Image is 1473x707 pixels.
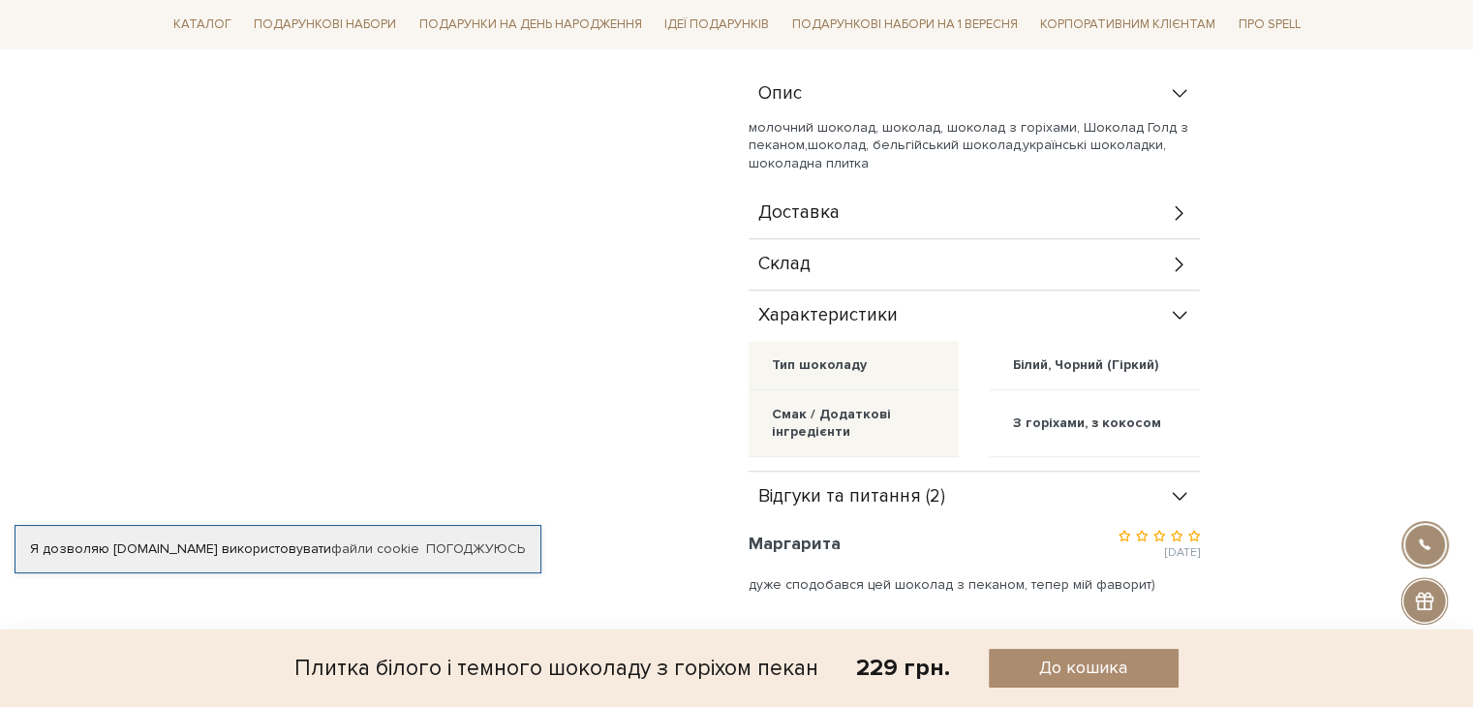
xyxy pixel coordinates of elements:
span: Склад [758,256,811,273]
a: Подарункові набори на 1 Вересня [784,8,1026,41]
span: Маргарита [749,533,841,554]
a: Подарунки на День народження [412,10,650,40]
div: [DATE] [974,527,1200,562]
span: До кошика [1039,657,1127,679]
span: Доставка [758,204,840,222]
span: Характеристики [758,307,898,324]
div: Тип шоколаду [772,356,867,374]
button: До кошика [989,649,1179,688]
span: Опис [758,85,802,103]
p: молочний шоколад, шоколад, шоколад з горіхами, Шоколад Голд з пеканом,шоколад, бельгійський шокол... [749,119,1200,172]
a: Корпоративним клієнтам [1032,8,1223,41]
a: Подарункові набори [246,10,404,40]
span: Відгуки та питання (2) [758,488,945,506]
a: Ідеї подарунків [657,10,777,40]
div: З горіхами, з кокосом [1013,415,1161,432]
div: Смак / Додаткові інгредієнти [772,406,936,441]
div: Плитка білого і темного шоколаду з горіхом пекан [294,649,818,688]
div: Білий, Чорний (Гіркий) [1013,356,1158,374]
a: Погоджуюсь [426,540,525,558]
div: дуже сподобався цей шоколад з пеканом, тепер мій фаворит) [749,567,1200,615]
a: Про Spell [1231,10,1308,40]
div: 229 грн. [856,653,950,683]
a: файли cookie [331,540,419,557]
div: Я дозволяю [DOMAIN_NAME] використовувати [15,540,540,558]
a: Каталог [166,10,239,40]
